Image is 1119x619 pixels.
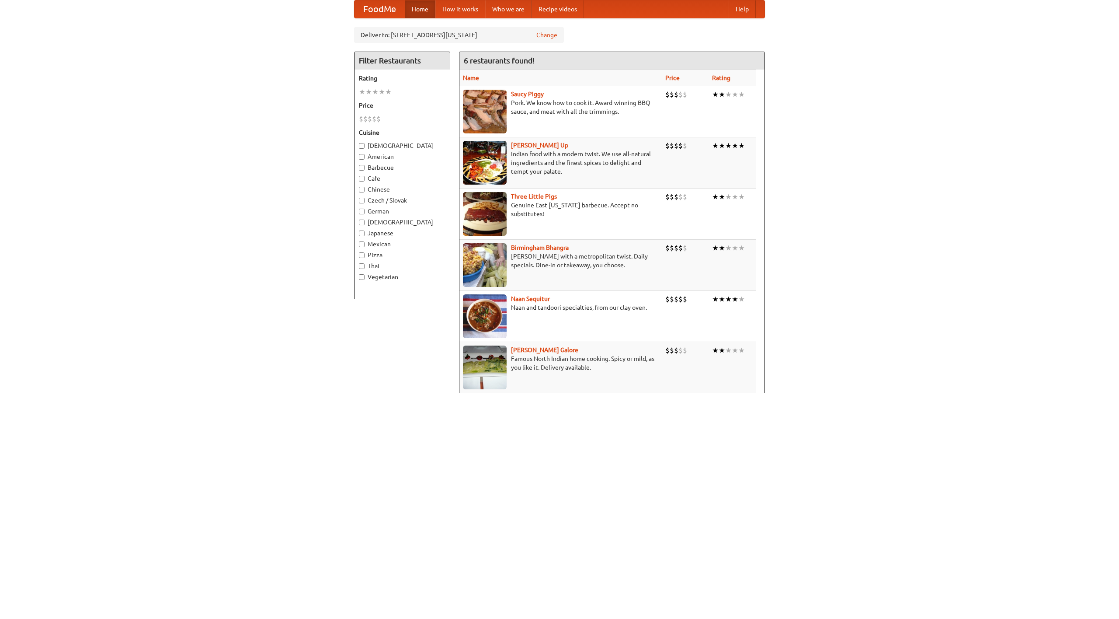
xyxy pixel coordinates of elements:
[678,90,683,99] li: $
[665,141,670,150] li: $
[712,294,719,304] li: ★
[678,192,683,202] li: $
[683,346,687,355] li: $
[359,185,445,194] label: Chinese
[732,346,738,355] li: ★
[359,114,363,124] li: $
[385,87,392,97] li: ★
[665,294,670,304] li: $
[359,187,365,192] input: Chinese
[738,346,745,355] li: ★
[719,294,725,304] li: ★
[683,294,687,304] li: $
[729,0,756,18] a: Help
[359,207,445,216] label: German
[732,294,738,304] li: ★
[665,192,670,202] li: $
[536,31,557,39] a: Change
[511,142,568,149] a: [PERSON_NAME] Up
[359,209,365,214] input: German
[725,90,732,99] li: ★
[738,294,745,304] li: ★
[719,141,725,150] li: ★
[485,0,532,18] a: Who we are
[372,87,379,97] li: ★
[463,90,507,133] img: saucy.jpg
[359,196,445,205] label: Czech / Slovak
[511,193,557,200] a: Three Little Pigs
[359,262,445,270] label: Thai
[463,346,507,389] img: currygalore.jpg
[359,163,445,172] label: Barbecue
[359,143,365,149] input: [DEMOGRAPHIC_DATA]
[674,294,678,304] li: $
[359,273,445,281] label: Vegetarian
[532,0,584,18] a: Recipe videos
[665,90,670,99] li: $
[359,154,365,160] input: American
[674,243,678,253] li: $
[674,192,678,202] li: $
[359,128,445,137] h5: Cuisine
[738,141,745,150] li: ★
[359,252,365,258] input: Pizza
[376,114,381,124] li: $
[719,90,725,99] li: ★
[463,74,479,81] a: Name
[665,74,680,81] a: Price
[732,141,738,150] li: ★
[463,192,507,236] img: littlepigs.jpg
[463,201,658,218] p: Genuine East [US_STATE] barbecue. Accept no substitutes!
[511,295,550,302] a: Naan Sequitur
[712,90,719,99] li: ★
[359,165,365,171] input: Barbecue
[738,192,745,202] li: ★
[678,294,683,304] li: $
[725,141,732,150] li: ★
[712,141,719,150] li: ★
[359,240,445,248] label: Mexican
[359,141,445,150] label: [DEMOGRAPHIC_DATA]
[354,27,564,43] div: Deliver to: [STREET_ADDRESS][US_STATE]
[665,243,670,253] li: $
[359,101,445,110] h5: Price
[359,274,365,280] input: Vegetarian
[719,192,725,202] li: ★
[725,294,732,304] li: ★
[359,229,445,238] label: Japanese
[670,346,674,355] li: $
[674,346,678,355] li: $
[359,251,445,259] label: Pizza
[683,243,687,253] li: $
[719,243,725,253] li: ★
[359,74,445,83] h5: Rating
[463,354,658,372] p: Famous North Indian home cooking. Spicy or mild, as you like it. Delivery available.
[511,244,569,251] a: Birmingham Bhangra
[712,192,719,202] li: ★
[511,91,544,98] a: Saucy Piggy
[359,263,365,269] input: Thai
[732,90,738,99] li: ★
[678,243,683,253] li: $
[683,192,687,202] li: $
[463,141,507,185] img: curryup.jpg
[678,346,683,355] li: $
[674,141,678,150] li: $
[405,0,435,18] a: Home
[670,243,674,253] li: $
[359,176,365,182] input: Cafe
[732,243,738,253] li: ★
[725,192,732,202] li: ★
[363,114,368,124] li: $
[511,346,578,353] a: [PERSON_NAME] Galore
[354,52,450,70] h4: Filter Restaurants
[372,114,376,124] li: $
[359,231,365,236] input: Japanese
[725,243,732,253] li: ★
